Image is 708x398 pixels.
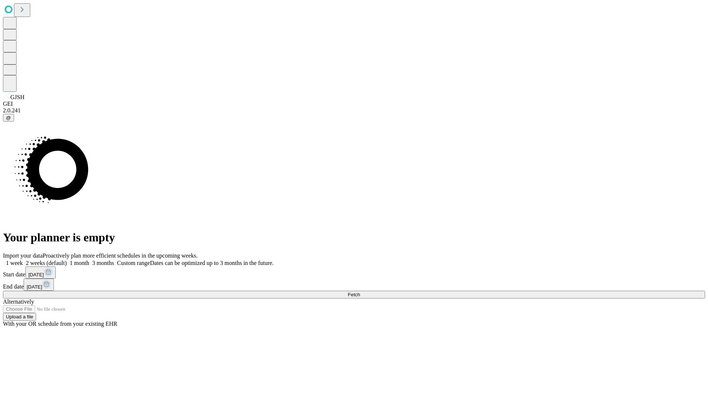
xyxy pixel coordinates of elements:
span: Alternatively [3,298,34,305]
div: GEI [3,101,705,107]
span: Custom range [117,260,150,266]
span: [DATE] [28,272,44,277]
span: GJSH [10,94,24,100]
div: End date [3,279,705,291]
span: [DATE] [27,284,42,290]
button: Upload a file [3,313,36,321]
span: 1 week [6,260,23,266]
span: @ [6,115,11,121]
div: 2.0.241 [3,107,705,114]
h1: Your planner is empty [3,231,705,244]
div: Start date [3,266,705,279]
button: Fetch [3,291,705,298]
span: 2 weeks (default) [26,260,67,266]
button: [DATE] [24,279,54,291]
span: With your OR schedule from your existing EHR [3,321,117,327]
span: Proactively plan more efficient schedules in the upcoming weeks. [43,252,198,259]
span: 3 months [92,260,114,266]
span: 1 month [70,260,89,266]
span: Import your data [3,252,43,259]
button: @ [3,114,14,122]
span: Dates can be optimized up to 3 months in the future. [150,260,274,266]
button: [DATE] [25,266,56,279]
span: Fetch [348,292,360,297]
